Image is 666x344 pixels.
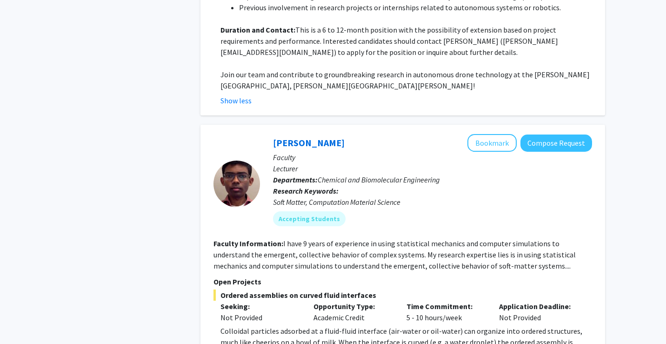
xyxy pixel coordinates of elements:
[220,24,592,58] p: This is a 6 to 12-month position with the possibility of extension based on project requirements ...
[213,276,592,287] p: Open Projects
[220,301,300,312] p: Seeking:
[273,175,318,184] b: Departments:
[220,69,592,91] p: Join our team and contribute to groundbreaking research in autonomous drone technology at the [PE...
[273,152,592,163] p: Faculty
[406,301,486,312] p: Time Commitment:
[306,301,400,323] div: Academic Credit
[400,301,493,323] div: 5 - 10 hours/week
[273,137,345,148] a: [PERSON_NAME]
[213,290,592,301] span: Ordered assemblies on curved fluid interfaces
[239,2,592,13] li: Previous involvement in research projects or internships related to autonomous systems or robotics.
[520,135,592,152] button: Compose Request to John Edison
[467,134,517,152] button: Add John Edison to Bookmarks
[273,186,339,196] b: Research Keywords:
[220,312,300,323] div: Not Provided
[273,196,592,208] div: Soft Matter, Computation Material Science
[220,95,252,106] button: Show less
[313,301,393,312] p: Opportunity Type:
[318,175,440,184] span: Chemical and Biomolecular Engineering
[273,163,592,174] p: Lecturer
[7,302,40,337] iframe: Chat
[273,211,346,226] mat-chip: Accepting Students
[499,301,578,312] p: Application Deadline:
[220,25,295,34] strong: Duration and Contact:
[492,301,585,323] div: Not Provided
[213,239,576,270] fg-read-more: I have 9 years of experience in using statistical mechanics and computer simulations to understan...
[213,239,283,248] b: Faculty Information:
